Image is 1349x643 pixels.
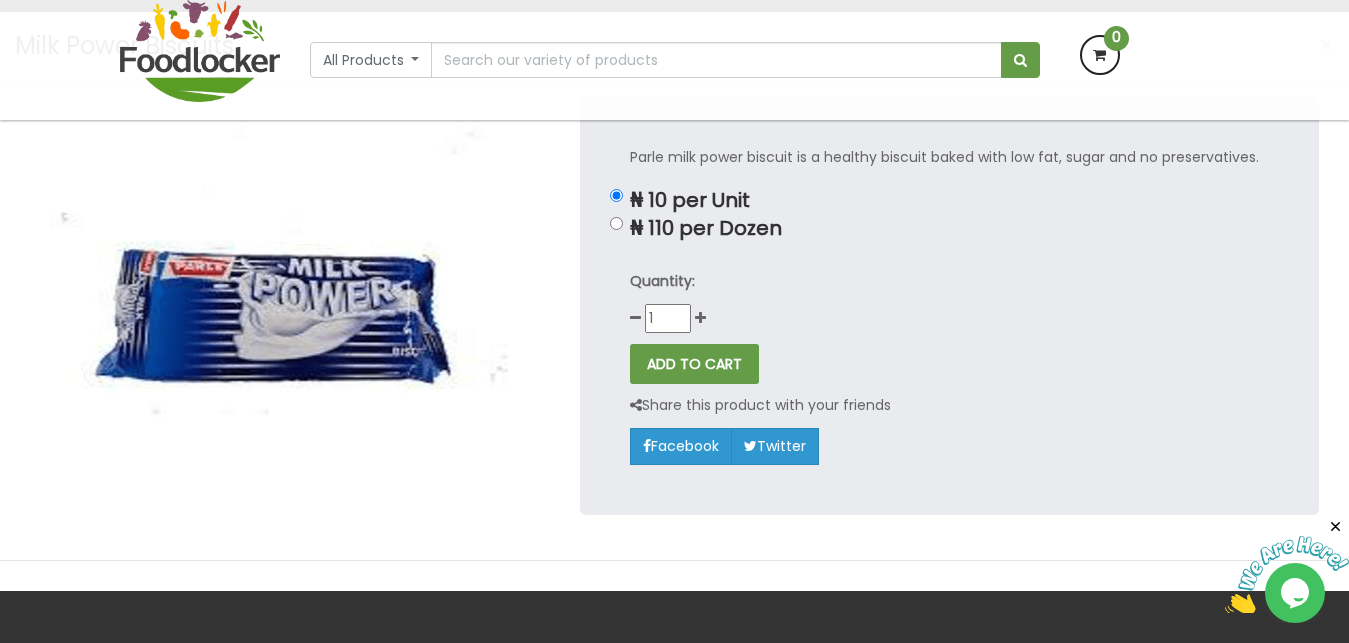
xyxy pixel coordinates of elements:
input: ₦ 10 per Unit [610,189,623,202]
a: Twitter [731,428,819,464]
img: Milk Power Biscuits [30,96,510,507]
button: All Products [310,42,433,78]
a: Facebook [630,428,732,464]
input: Search our variety of products [431,42,1001,78]
iframe: chat widget [1225,518,1349,613]
p: Parle milk power biscuit is a healthy biscuit baked with low fat, sugar and no preservatives. [630,146,1269,169]
button: ADD TO CART [630,344,759,384]
input: ₦ 110 per Dozen [610,217,623,230]
p: Share this product with your friends [630,394,891,417]
p: ₦ 110 per Dozen [630,217,1269,240]
strong: Quantity: [630,271,695,291]
span: 0 [1104,26,1129,51]
p: ₦ 10 per Unit [630,189,1269,212]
